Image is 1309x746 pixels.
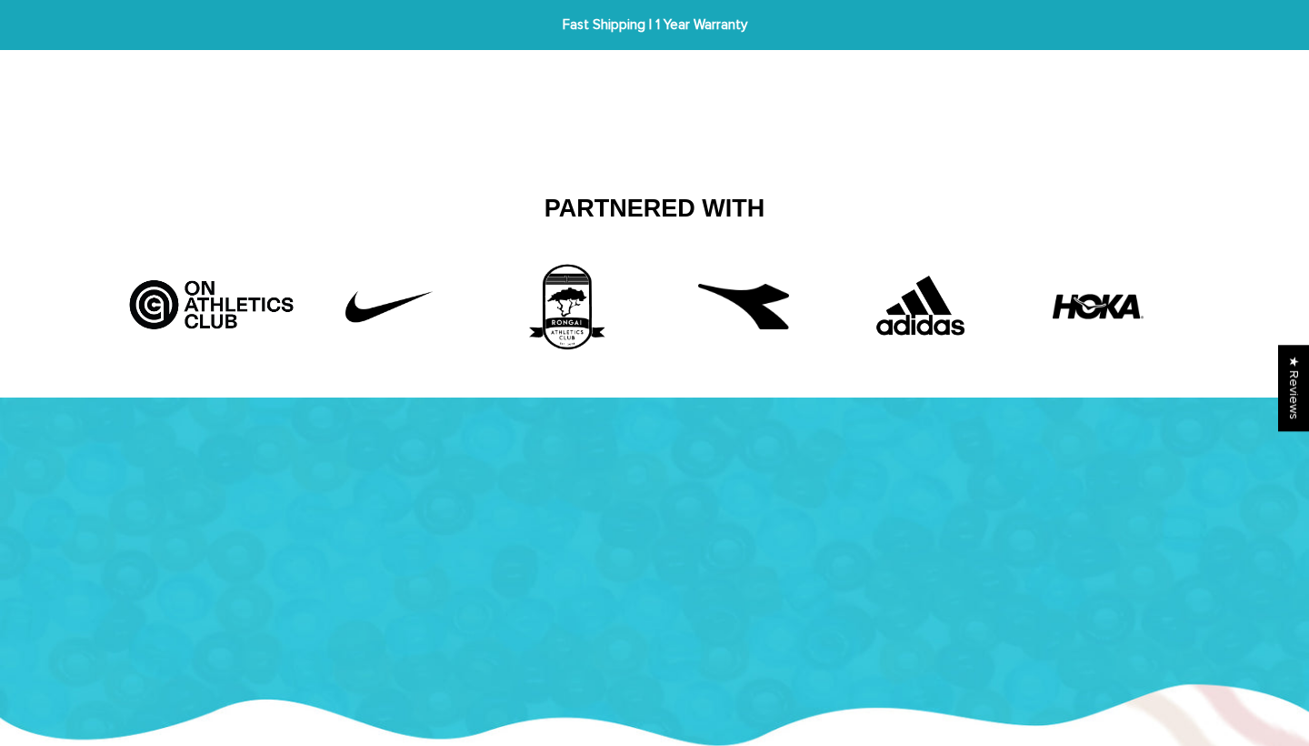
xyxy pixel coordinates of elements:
h2: Partnered With [136,194,1173,225]
img: Adidas.png [853,261,989,352]
img: HOKA-logo.webp [1053,261,1144,352]
span: Fast Shipping | 1 Year Warranty [404,15,905,35]
img: free-diadora-logo-icon-download-in-svg-png-gif-file-formats--brand-fashion-pack-logos-icons-28542... [698,261,789,352]
img: Artboard_5_bcd5fb9d-526a-4748-82a7-e4a7ed1c43f8.jpg [123,261,300,334]
div: Click to open Judge.me floating reviews tab [1278,345,1309,431]
img: 3rd_partner.png [498,261,635,352]
img: Untitled-1_42f22808-10d6-43b8-a0fd-fffce8cf9462.png [321,261,457,352]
